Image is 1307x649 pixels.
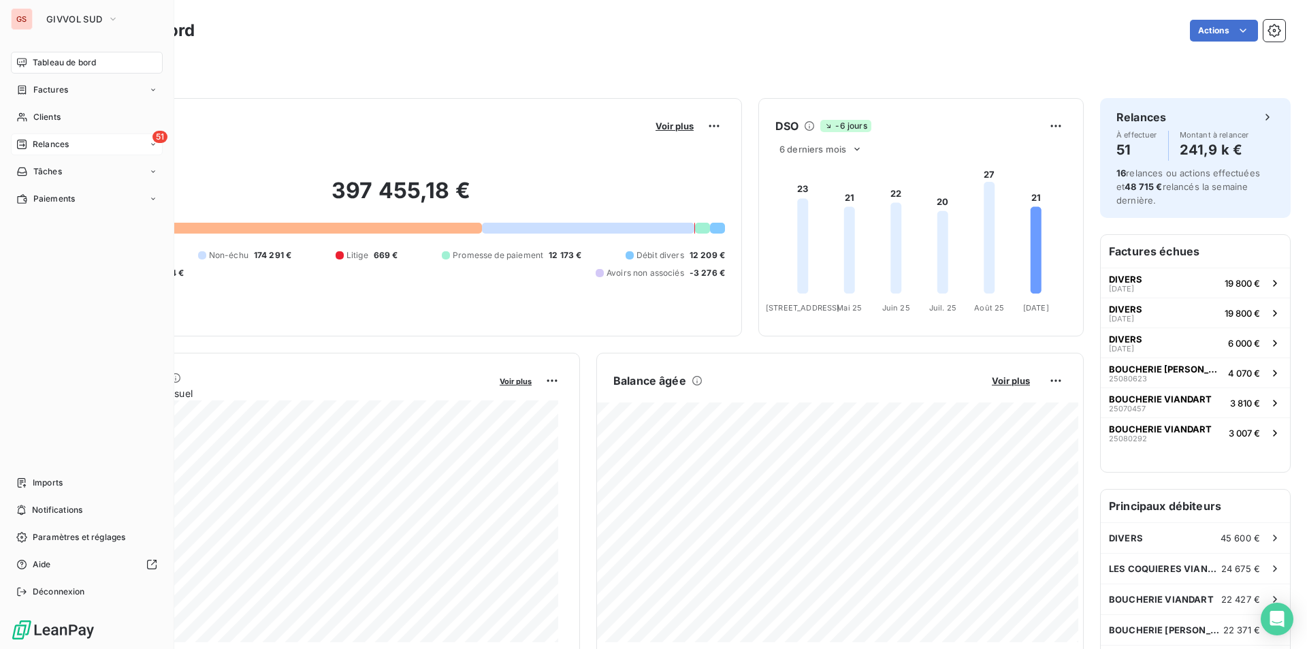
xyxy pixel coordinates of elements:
span: Relances [33,138,69,151]
tspan: Mai 25 [837,303,862,313]
span: -6 jours [820,120,871,132]
span: 25070457 [1109,405,1146,413]
span: Tâches [33,165,62,178]
span: Voir plus [500,377,532,386]
button: Voir plus [651,120,698,132]
h2: 397 455,18 € [77,177,725,218]
span: 174 291 € [254,249,291,262]
h6: Relances [1116,109,1166,125]
span: Voir plus [992,375,1030,386]
h6: Balance âgée [613,373,686,389]
h6: DSO [775,118,798,134]
span: DIVERS [1109,533,1143,543]
span: 3 007 € [1229,428,1260,439]
span: 6 000 € [1228,338,1260,349]
span: BOUCHERIE VIANDART [1109,594,1214,605]
span: -3 276 € [690,267,725,279]
tspan: [DATE] [1023,303,1049,313]
img: Logo LeanPay [11,619,95,641]
span: Montant à relancer [1180,131,1249,139]
button: BOUCHERIE [PERSON_NAME]250806234 070 € [1101,358,1290,387]
span: DIVERS [1109,304,1142,315]
span: Tableau de bord [33,57,96,69]
button: Actions [1190,20,1258,42]
button: Voir plus [988,375,1034,387]
span: LES COQUIERES VIANDES [1109,563,1221,574]
span: Voir plus [656,121,694,131]
span: 19 800 € [1225,278,1260,289]
span: 22 371 € [1223,624,1260,635]
span: 45 600 € [1221,533,1260,543]
span: GIVVOL SUD [46,14,102,25]
span: 24 675 € [1221,563,1260,574]
span: 16 [1116,168,1126,178]
button: DIVERS[DATE]19 800 € [1101,268,1290,298]
button: DIVERS[DATE]19 800 € [1101,298,1290,328]
h6: Principaux débiteurs [1101,490,1290,522]
span: Déconnexion [33,586,85,598]
span: relances ou actions effectuées et relancés la semaine dernière. [1116,168,1260,206]
tspan: Juin 25 [882,303,910,313]
button: Voir plus [496,375,536,387]
span: 12 209 € [690,249,725,262]
span: 12 173 € [549,249,581,262]
span: Clients [33,111,61,123]
span: Imports [33,477,63,489]
span: Aide [33,558,51,571]
span: Factures [33,84,68,96]
span: [DATE] [1109,315,1134,323]
span: 51 [152,131,167,143]
span: À effectuer [1116,131,1157,139]
span: Paiements [33,193,75,205]
span: DIVERS [1109,274,1142,285]
button: BOUCHERIE VIANDART250704573 810 € [1101,387,1290,417]
button: BOUCHERIE VIANDART250802923 007 € [1101,417,1290,447]
span: 22 427 € [1221,594,1260,605]
h4: 241,9 k € [1180,139,1249,161]
span: 48 715 € [1125,181,1162,192]
span: [DATE] [1109,285,1134,293]
span: 4 070 € [1228,368,1260,379]
span: Notifications [32,504,82,516]
span: BOUCHERIE [PERSON_NAME] [1109,364,1223,375]
h4: 51 [1116,139,1157,161]
span: 669 € [374,249,398,262]
a: Aide [11,554,163,575]
h6: Factures échues [1101,235,1290,268]
span: 25080623 [1109,375,1147,383]
span: Paramètres et réglages [33,531,125,543]
span: 19 800 € [1225,308,1260,319]
span: DIVERS [1109,334,1142,345]
span: 3 810 € [1230,398,1260,409]
tspan: Août 25 [974,303,1004,313]
span: 6 derniers mois [779,144,846,155]
span: Débit divers [636,249,684,262]
span: BOUCHERIE VIANDART [1109,394,1212,405]
span: BOUCHERIE VIANDART [1109,424,1212,434]
span: Chiffre d'affaires mensuel [77,386,490,400]
button: DIVERS[DATE]6 000 € [1101,328,1290,358]
div: Open Intercom Messenger [1261,603,1293,635]
tspan: [STREET_ADDRESS] [766,303,839,313]
span: [DATE] [1109,345,1134,353]
span: Promesse de paiement [453,249,543,262]
span: Avoirs non associés [607,267,684,279]
span: 25080292 [1109,434,1147,443]
span: Litige [346,249,368,262]
span: Non-échu [209,249,248,262]
div: GS [11,8,33,30]
tspan: Juil. 25 [929,303,956,313]
span: BOUCHERIE [PERSON_NAME] [1109,624,1223,635]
